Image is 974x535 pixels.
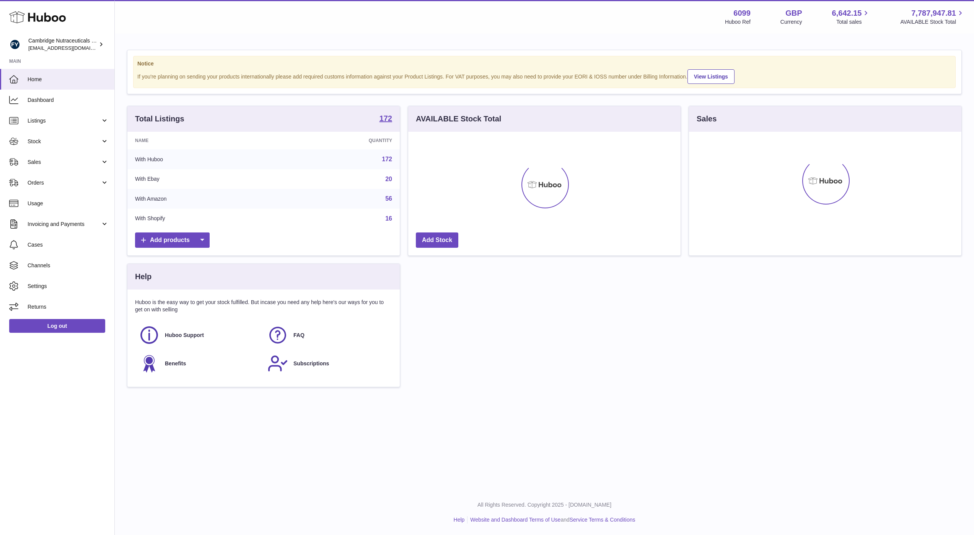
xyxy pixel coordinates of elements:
[380,115,392,122] strong: 172
[28,179,101,187] span: Orders
[28,45,112,51] span: [EMAIL_ADDRESS][DOMAIN_NAME]
[127,189,277,209] td: With Amazon
[832,8,871,26] a: 6,642.15 Total sales
[687,69,735,84] a: View Listings
[127,209,277,229] td: With Shopify
[28,159,101,166] span: Sales
[28,76,109,83] span: Home
[139,353,260,374] a: Benefits
[137,68,951,84] div: If you're planning on sending your products internationally please add required customs informati...
[900,18,965,26] span: AVAILABLE Stock Total
[733,8,751,18] strong: 6099
[127,132,277,149] th: Name
[416,232,458,248] a: Add Stock
[836,18,870,26] span: Total sales
[385,195,392,202] a: 56
[121,501,968,509] p: All Rights Reserved. Copyright 2025 - [DOMAIN_NAME]
[697,114,717,124] h3: Sales
[780,18,802,26] div: Currency
[28,221,101,228] span: Invoicing and Payments
[380,115,392,124] a: 172
[28,241,109,249] span: Cases
[267,353,388,374] a: Subscriptions
[382,156,392,162] a: 172
[9,319,105,333] a: Log out
[570,517,635,523] a: Service Terms & Conditions
[135,272,151,282] h3: Help
[165,332,204,339] span: Huboo Support
[165,360,186,367] span: Benefits
[293,332,305,339] span: FAQ
[28,200,109,207] span: Usage
[785,8,802,18] strong: GBP
[416,114,501,124] h3: AVAILABLE Stock Total
[135,299,392,313] p: Huboo is the easy way to get your stock fulfilled. But incase you need any help here's our ways f...
[454,517,465,523] a: Help
[28,283,109,290] span: Settings
[467,516,635,524] li: and
[139,325,260,345] a: Huboo Support
[470,517,560,523] a: Website and Dashboard Terms of Use
[28,37,97,52] div: Cambridge Nutraceuticals Ltd
[28,303,109,311] span: Returns
[293,360,329,367] span: Subscriptions
[28,262,109,269] span: Channels
[725,18,751,26] div: Huboo Ref
[832,8,862,18] span: 6,642.15
[135,114,184,124] h3: Total Listings
[900,8,965,26] a: 7,787,947.81 AVAILABLE Stock Total
[385,176,392,182] a: 20
[9,39,21,50] img: huboo@camnutra.com
[277,132,400,149] th: Quantity
[911,8,956,18] span: 7,787,947.81
[135,232,210,248] a: Add products
[267,325,388,345] a: FAQ
[28,138,101,145] span: Stock
[127,169,277,189] td: With Ebay
[385,215,392,222] a: 16
[28,117,101,124] span: Listings
[127,149,277,169] td: With Huboo
[137,60,951,67] strong: Notice
[28,97,109,104] span: Dashboard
